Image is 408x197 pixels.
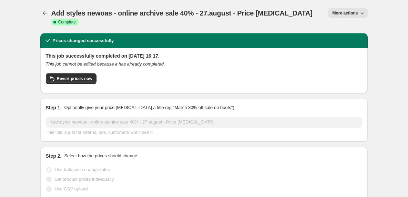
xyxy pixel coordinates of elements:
h2: Step 2. [46,152,62,159]
h2: This job successfully completed on [DATE] 16:17. [46,52,362,59]
button: Revert prices now [46,73,96,84]
span: This title is just for internal use, customers won't see it [46,130,153,135]
span: Complete [58,19,76,25]
span: Add styles newoas - online archive sale 40% - 27.august - Price [MEDICAL_DATA] [51,9,313,17]
p: Select how the prices should change [64,152,137,159]
span: Set product prices individually [55,177,114,182]
span: Revert prices now [57,76,92,81]
input: 30% off holiday sale [46,117,362,128]
button: Price change jobs [40,8,50,18]
p: Optionally give your price [MEDICAL_DATA] a title (eg "March 30% off sale on boots") [64,104,234,111]
span: Use CSV upload [55,186,88,191]
button: More actions [328,8,367,18]
h2: Prices changed successfully [53,37,114,44]
h2: Step 1. [46,104,62,111]
i: This job cannot be edited because it has already completed. [46,61,165,67]
span: More actions [332,10,358,16]
span: Use bulk price change rules [55,167,110,172]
